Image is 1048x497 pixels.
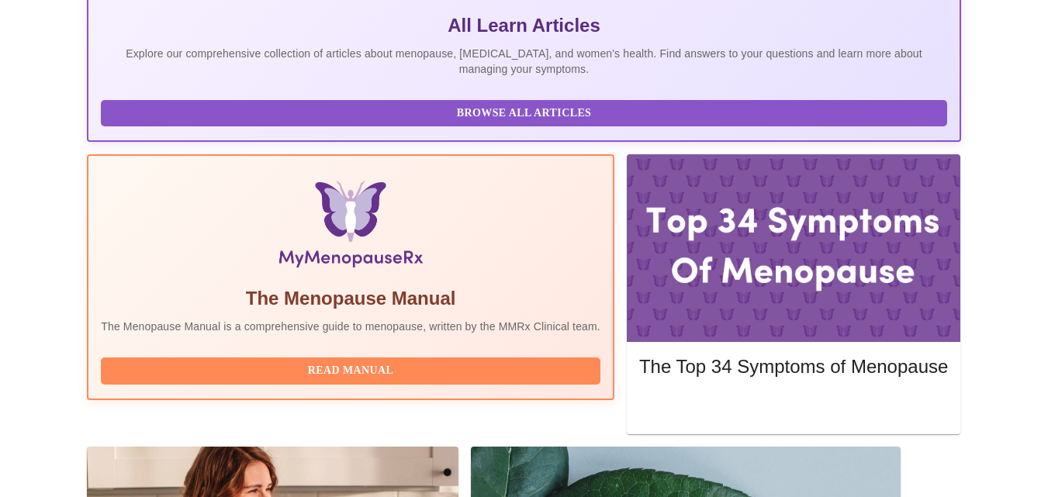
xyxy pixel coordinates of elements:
span: Read Manual [116,361,585,381]
h5: All Learn Articles [101,13,947,38]
a: Read More [639,399,952,412]
img: Menopause Manual [180,181,521,274]
button: Read Manual [101,357,600,385]
h5: The Menopause Manual [101,286,600,311]
span: Read More [655,398,932,417]
h5: The Top 34 Symptoms of Menopause [639,354,948,379]
a: Read Manual [101,363,604,376]
button: Read More [639,394,948,421]
button: Browse All Articles [101,100,947,127]
p: The Menopause Manual is a comprehensive guide to menopause, written by the MMRx Clinical team. [101,319,600,334]
a: Browse All Articles [101,105,951,119]
p: Explore our comprehensive collection of articles about menopause, [MEDICAL_DATA], and women's hea... [101,46,947,77]
span: Browse All Articles [116,104,932,123]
